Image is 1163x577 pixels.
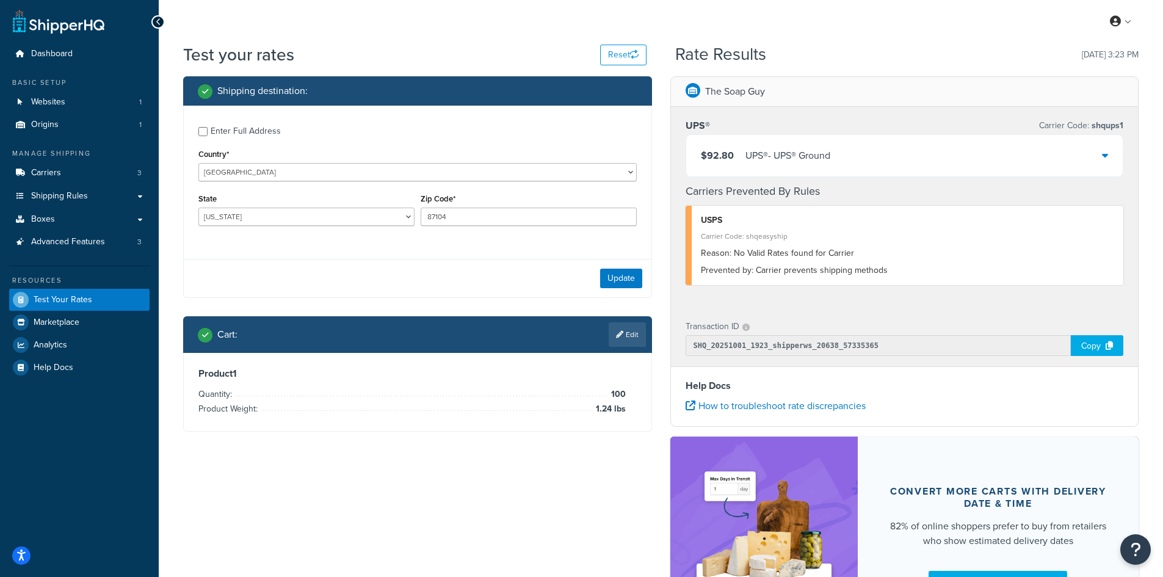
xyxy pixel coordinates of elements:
p: [DATE] 3:23 PM [1082,46,1139,64]
span: Product Weight: [198,402,261,415]
li: Origins [9,114,150,136]
h2: Shipping destination : [217,85,308,96]
div: Copy [1071,335,1123,356]
a: Boxes [9,208,150,231]
p: The Soap Guy [705,83,765,100]
div: Resources [9,275,150,286]
a: Test Your Rates [9,289,150,311]
label: Country* [198,150,229,159]
span: 3 [137,168,142,178]
a: Origins1 [9,114,150,136]
a: Shipping Rules [9,185,150,208]
span: $92.80 [701,148,734,162]
button: Update [600,269,642,288]
span: Carriers [31,168,61,178]
li: Advanced Features [9,231,150,253]
span: Help Docs [34,363,73,373]
a: Edit [609,322,646,347]
span: Origins [31,120,59,130]
a: Websites1 [9,91,150,114]
span: Prevented by: [701,264,753,277]
span: 100 [608,387,626,402]
span: Advanced Features [31,237,105,247]
label: Zip Code* [421,194,455,203]
li: Carriers [9,162,150,184]
span: Websites [31,97,65,107]
input: Enter Full Address [198,127,208,136]
div: USPS [701,212,1115,229]
button: Reset [600,45,647,65]
div: Convert more carts with delivery date & time [887,485,1110,510]
div: Manage Shipping [9,148,150,159]
a: Advanced Features3 [9,231,150,253]
a: Analytics [9,334,150,356]
h4: Carriers Prevented By Rules [686,183,1124,200]
span: Reason: [701,247,731,259]
span: Marketplace [34,318,79,328]
a: Dashboard [9,43,150,65]
span: 1 [139,120,142,130]
h3: UPS® [686,120,710,132]
span: Quantity: [198,388,235,401]
span: Analytics [34,340,67,350]
div: No Valid Rates found for Carrier [701,245,1115,262]
span: shqups1 [1089,119,1123,132]
h1: Test your rates [183,43,294,67]
span: Shipping Rules [31,191,88,201]
span: Dashboard [31,49,73,59]
p: Transaction ID [686,318,739,335]
span: 1 [139,97,142,107]
a: Carriers3 [9,162,150,184]
div: Enter Full Address [211,123,281,140]
span: Test Your Rates [34,295,92,305]
h2: Rate Results [675,45,766,64]
h4: Help Docs [686,379,1124,393]
span: Boxes [31,214,55,225]
button: Open Resource Center [1120,534,1151,565]
a: Marketplace [9,311,150,333]
div: Basic Setup [9,78,150,88]
span: 3 [137,237,142,247]
li: Websites [9,91,150,114]
h2: Cart : [217,329,237,340]
span: 1.24 lbs [593,402,626,416]
label: State [198,194,217,203]
p: Carrier Code: [1039,117,1123,134]
div: Carrier Code: shqeasyship [701,228,1115,245]
div: UPS® - UPS® Ground [745,147,830,164]
div: Carrier prevents shipping methods [701,262,1115,279]
h3: Product 1 [198,368,637,380]
a: How to troubleshoot rate discrepancies [686,399,866,413]
a: Help Docs [9,357,150,379]
div: 82% of online shoppers prefer to buy from retailers who show estimated delivery dates [887,519,1110,548]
